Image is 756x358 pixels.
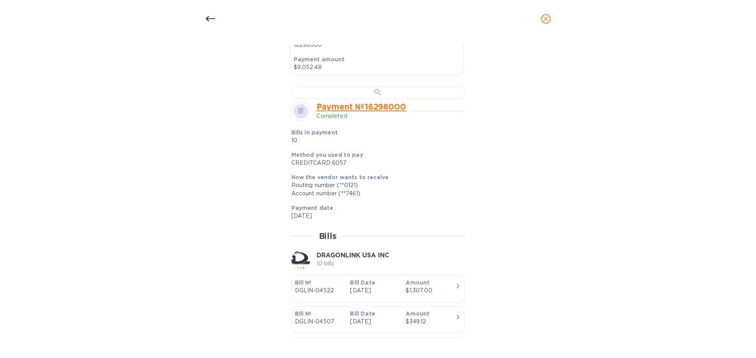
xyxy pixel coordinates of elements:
b: How the vendor wants to receive [291,174,389,180]
p: DGLIN-04507 [295,318,344,326]
b: Payment amount [294,56,345,62]
p: 10 [291,136,403,145]
h2: Bills [319,231,337,241]
button: Bill №DGLIN-04507Bill Date[DATE]Amount$349.12 [291,306,465,333]
p: [DATE] [291,212,459,220]
b: Payment date [291,205,334,211]
p: [DATE] [350,318,399,326]
div: Account number (**7461) [291,189,459,198]
p: DGLIN-04522 [295,286,344,295]
p: [DATE] [350,286,399,295]
b: Method you used to pay [291,152,363,158]
div: CREDITCARD 6057 [291,159,459,167]
b: Amount [406,310,430,317]
b: Bill Date [350,279,375,286]
p: 10 bills [317,259,389,268]
p: Completed [317,112,406,120]
b: Bill № [295,310,312,317]
a: Payment № 16298000 [317,102,406,112]
b: DRAGONLINK USA INC [317,252,389,259]
b: Bills in payment [291,129,338,136]
b: Amount [406,279,430,286]
div: $349.12 [406,318,455,326]
b: Bill Date [350,310,375,317]
button: close [536,9,555,28]
p: 16298000 [294,41,460,49]
button: Bill №DGLIN-04522Bill Date[DATE]Amount$1,307.00 [291,275,465,302]
b: Bill № [295,279,312,286]
p: $9,052.48 [294,63,460,72]
div: $1,307.00 [406,286,455,295]
div: Routing number (**0121) [291,181,459,189]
